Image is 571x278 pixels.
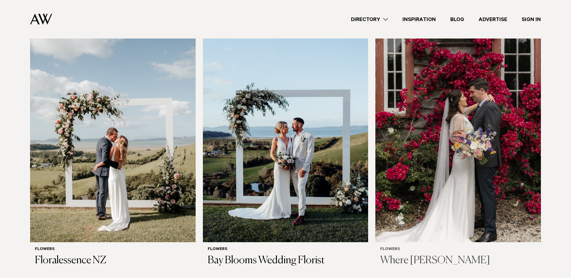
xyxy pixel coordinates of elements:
a: Auckland Weddings Flowers | Where Rosemary Grows Flowers Where [PERSON_NAME] [375,20,541,271]
h3: Floralessence NZ [35,255,191,267]
a: Auckland Weddings Flowers | Floralessence NZ Flowers Floralessence NZ [30,20,196,271]
a: Blog [443,15,471,23]
h3: Bay Blooms Wedding Florist [208,255,364,267]
img: Auckland Weddings Flowers | Floralessence NZ [30,20,196,242]
h3: Where [PERSON_NAME] [380,255,536,267]
a: Sign In [514,15,548,23]
a: Inspiration [395,15,443,23]
a: Auckland Weddings Flowers | Bay Blooms Wedding Florist Flowers Bay Blooms Wedding Florist [203,20,368,271]
h6: Flowers [380,247,536,252]
h6: Flowers [35,247,191,252]
a: Advertise [471,15,514,23]
h6: Flowers [208,247,364,252]
img: Auckland Weddings Logo [30,14,52,25]
img: Auckland Weddings Flowers | Where Rosemary Grows [375,20,541,242]
img: Auckland Weddings Flowers | Bay Blooms Wedding Florist [203,20,368,242]
a: Directory [344,15,395,23]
